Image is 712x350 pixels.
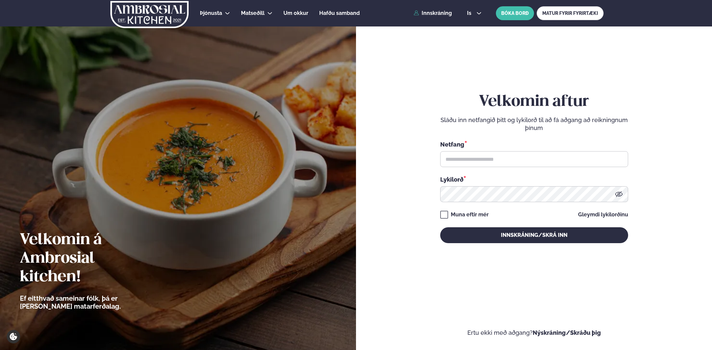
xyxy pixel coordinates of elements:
img: logo [110,1,189,28]
a: Matseðill [241,9,265,17]
div: Lykilorð [440,175,628,184]
h2: Velkomin aftur [440,93,628,111]
h2: Velkomin á Ambrosial kitchen! [20,231,157,286]
span: Um okkur [283,10,308,16]
a: MATUR FYRIR FYRIRTÆKI [537,6,604,20]
a: Innskráning [414,10,452,16]
span: Matseðill [241,10,265,16]
a: Um okkur [283,9,308,17]
p: Ertu ekki með aðgang? [376,329,692,337]
a: Cookie settings [7,330,20,343]
a: Nýskráning/Skráðu þig [533,329,601,336]
div: Netfang [440,140,628,149]
p: Sláðu inn netfangið þitt og lykilorð til að fá aðgang að reikningnum þínum [440,116,628,132]
p: Ef eitthvað sameinar fólk, þá er [PERSON_NAME] matarferðalag. [20,294,157,310]
span: Þjónusta [200,10,222,16]
a: Hafðu samband [319,9,360,17]
button: is [462,11,487,16]
button: Innskráning/Skrá inn [440,227,628,243]
a: Þjónusta [200,9,222,17]
a: Gleymdi lykilorðinu [578,212,628,217]
span: Hafðu samband [319,10,360,16]
span: is [467,11,473,16]
button: BÓKA BORÐ [496,6,534,20]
